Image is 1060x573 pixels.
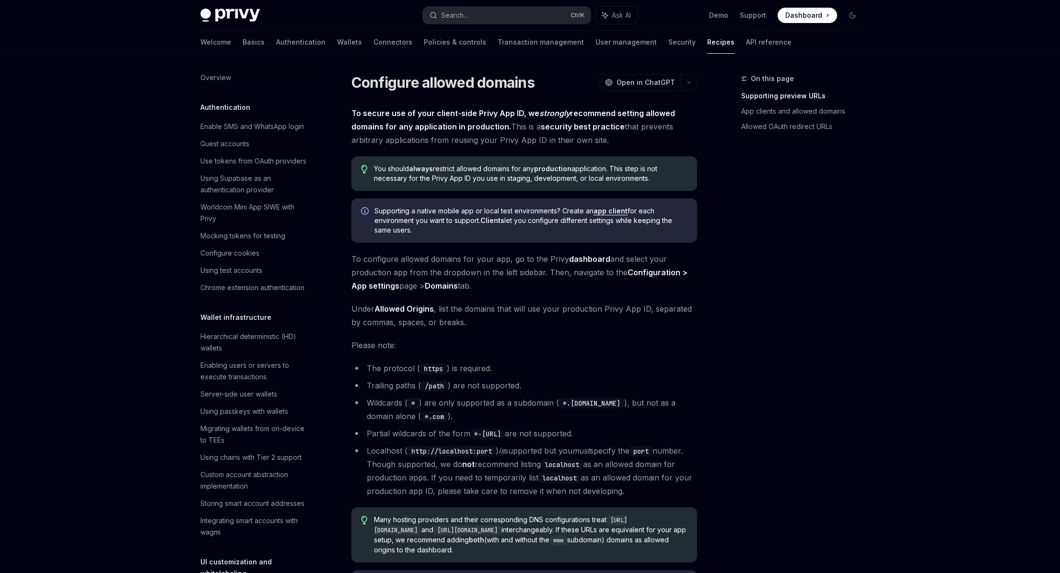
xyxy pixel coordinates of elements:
span: This is a that prevents arbitrary applications from reusing your Privy App ID in their own site. [351,106,697,147]
a: Welcome [200,31,231,54]
div: Chrome extension authentication [200,282,304,293]
button: Ask AI [595,7,638,24]
li: The protocol ( ) is required. [351,362,697,375]
h1: Configure allowed domains [351,74,535,91]
strong: not [462,459,475,469]
a: dashboard [569,254,610,264]
span: Please note: [351,339,697,352]
a: App clients and allowed domains [741,104,868,119]
em: is [499,446,504,456]
div: Using test accounts [200,265,262,276]
strong: both [469,536,484,544]
h5: Authentication [200,102,250,113]
span: You should restrict allowed domains for any application. This step is not necessary for the Privy... [374,164,687,183]
a: Worldcoin Mini App SIWE with Privy [193,199,315,227]
strong: Allowed Origins [374,304,434,314]
code: *.com [421,411,448,422]
code: [URL][DOMAIN_NAME] [374,515,627,535]
a: Storing smart account addresses [193,495,315,512]
a: Use tokens from OAuth providers [193,152,315,170]
div: Enabling users or servers to execute transactions [200,360,310,383]
img: dark logo [200,9,260,22]
code: *-[URL] [470,429,505,439]
div: Using passkeys with wallets [200,406,288,417]
a: Support [740,11,766,20]
span: To configure allowed domains for your app, go to the Privy and select your production app from th... [351,252,697,292]
div: Use tokens from OAuth providers [200,155,306,167]
a: app client [594,207,628,215]
strong: Domains [425,281,458,291]
code: https [420,363,447,374]
a: Recipes [707,31,734,54]
svg: Tip [361,165,368,174]
span: Ask AI [612,11,631,20]
a: Authentication [276,31,326,54]
code: [URL][DOMAIN_NAME] [433,526,501,535]
a: Configure cookies [193,245,315,262]
code: /path [421,381,448,391]
a: Overview [193,69,315,86]
a: Using passkeys with wallets [193,403,315,420]
div: Worldcoin Mini App SIWE with Privy [200,201,310,224]
a: Security [668,31,696,54]
span: Dashboard [785,11,822,20]
div: Using Supabase as an authentication provider [200,173,310,196]
h5: Wallet infrastructure [200,312,271,323]
div: Enable SMS and WhatsApp login [200,121,304,132]
code: www [549,536,567,545]
div: Configure cookies [200,247,259,259]
strong: always [409,164,433,173]
a: Custom account abstraction implementation [193,466,315,495]
div: Guest accounts [200,138,249,150]
div: Overview [200,72,231,83]
a: Enabling users or servers to execute transactions [193,357,315,386]
button: Toggle dark mode [845,8,860,23]
a: Using Supabase as an authentication provider [193,170,315,199]
a: Basics [243,31,265,54]
code: http://localhost:port [408,446,496,456]
span: Supporting a native mobile app or local test environments? Create an for each environment you wan... [374,206,687,235]
div: Migrating wallets from on-device to TEEs [200,423,310,446]
strong: Clients [480,216,504,224]
a: Server-side user wallets [193,386,315,403]
span: Ctrl K [571,12,585,19]
a: Guest accounts [193,135,315,152]
span: Under , list the domains that will use your production Privy App ID, separated by commas, spaces,... [351,302,697,329]
code: *.[DOMAIN_NAME] [559,398,624,409]
a: Connectors [373,31,412,54]
a: Enable SMS and WhatsApp login [193,118,315,135]
a: Demo [709,11,728,20]
a: Integrating smart accounts with wagmi [193,512,315,541]
div: Custom account abstraction implementation [200,469,310,492]
li: Partial wildcards of the form are not supported. [351,427,697,440]
span: Open in ChatGPT [617,78,675,87]
div: Server-side user wallets [200,388,277,400]
span: Many hosting providers and their corresponding DNS configurations treat and interchangeably. If t... [374,515,687,555]
div: Integrating smart accounts with wagmi [200,515,310,538]
svg: Tip [361,516,368,525]
code: localhost [541,459,583,470]
code: port [629,446,652,456]
a: API reference [746,31,792,54]
span: On this page [751,73,794,84]
li: Wildcards ( ) are only supported as a subdomain ( ), but not as a domain alone ( ). [351,396,697,423]
em: must [572,446,590,456]
strong: security best practice [541,122,625,131]
div: Mocking tokens for testing [200,230,285,242]
a: Dashboard [778,8,837,23]
a: Transaction management [498,31,584,54]
svg: Info [361,207,371,217]
a: Allowed OAuth redirect URLs [741,119,868,134]
a: Mocking tokens for testing [193,227,315,245]
a: Policies & controls [424,31,486,54]
div: Search... [441,10,468,21]
li: Localhost ( ) supported but you specify the number. Though supported, we do recommend listing as ... [351,444,697,498]
button: Open in ChatGPT [599,74,681,91]
code: localhost [538,473,581,483]
a: Chrome extension authentication [193,279,315,296]
strong: production [534,164,571,173]
div: Storing smart account addresses [200,498,304,509]
div: Hierarchical deterministic (HD) wallets [200,331,310,354]
em: strongly [539,108,570,118]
